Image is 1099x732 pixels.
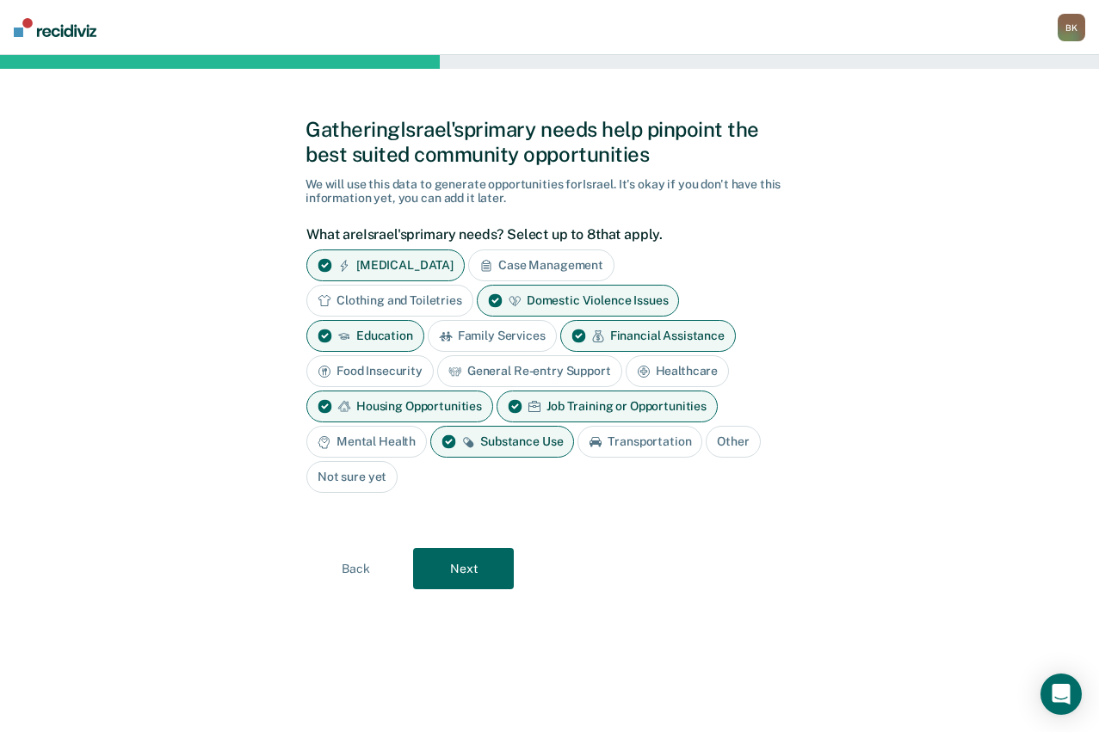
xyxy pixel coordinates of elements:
button: Next [413,548,514,589]
button: Back [306,548,406,589]
div: Family Services [428,320,557,352]
div: B K [1058,14,1085,41]
div: Domestic Violence Issues [477,285,680,317]
div: General Re-entry Support [437,355,622,387]
div: Financial Assistance [560,320,736,352]
div: Transportation [577,426,702,458]
label: What are Israel's primary needs? Select up to 8 that apply. [306,226,784,243]
div: Gathering Israel's primary needs help pinpoint the best suited community opportunities [306,117,793,167]
div: Education [306,320,424,352]
img: Recidiviz [14,18,96,37]
div: Not sure yet [306,461,398,493]
div: Mental Health [306,426,427,458]
div: Food Insecurity [306,355,434,387]
div: Substance Use [430,426,574,458]
div: Housing Opportunities [306,391,493,422]
div: Clothing and Toiletries [306,285,473,317]
div: Other [706,426,760,458]
div: We will use this data to generate opportunities for Israel . It's okay if you don't have this inf... [306,177,793,206]
div: [MEDICAL_DATA] [306,249,465,281]
div: Case Management [468,249,614,281]
button: BK [1058,14,1085,41]
div: Job Training or Opportunities [497,391,718,422]
div: Healthcare [626,355,730,387]
div: Open Intercom Messenger [1040,674,1082,715]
